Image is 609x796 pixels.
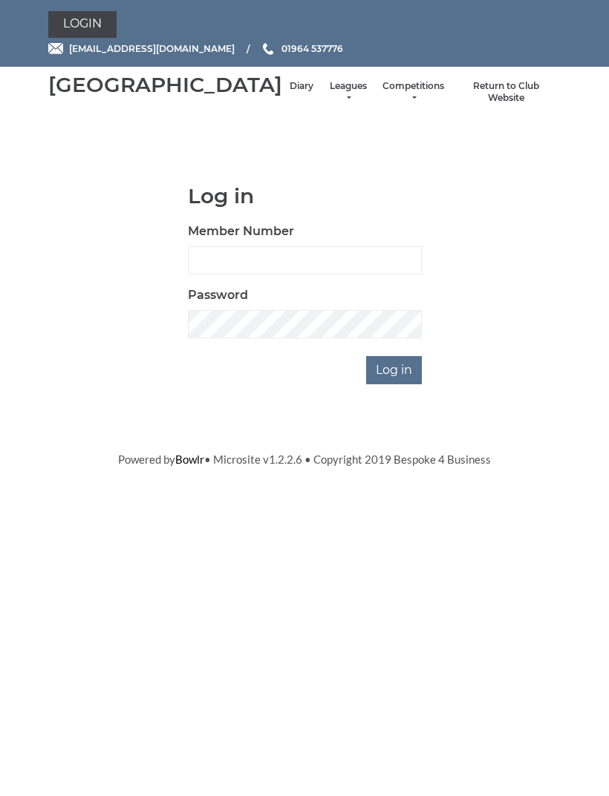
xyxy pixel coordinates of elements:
[382,80,444,105] a: Competitions
[48,11,117,38] a: Login
[69,43,235,54] span: [EMAIL_ADDRESS][DOMAIN_NAME]
[188,223,294,240] label: Member Number
[263,43,273,55] img: Phone us
[281,43,343,54] span: 01964 537776
[459,80,553,105] a: Return to Club Website
[188,286,248,304] label: Password
[366,356,422,384] input: Log in
[175,453,204,466] a: Bowlr
[118,453,491,466] span: Powered by • Microsite v1.2.2.6 • Copyright 2019 Bespoke 4 Business
[48,73,282,96] div: [GEOGRAPHIC_DATA]
[48,43,63,54] img: Email
[290,80,313,93] a: Diary
[48,42,235,56] a: Email [EMAIL_ADDRESS][DOMAIN_NAME]
[188,185,422,208] h1: Log in
[261,42,343,56] a: Phone us 01964 537776
[328,80,368,105] a: Leagues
